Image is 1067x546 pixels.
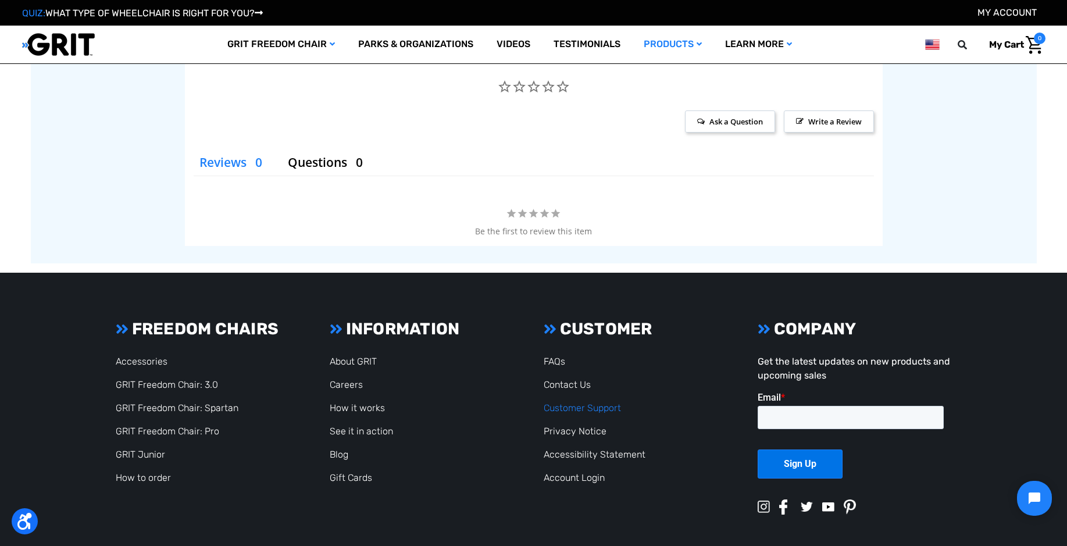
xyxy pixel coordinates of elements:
[330,356,377,367] a: About GRIT
[980,33,1045,57] a: Cart with 0 items
[544,402,621,413] a: Customer Support
[330,426,393,437] a: See it in action
[963,33,980,57] input: Search
[801,502,813,512] img: twitter
[116,379,218,390] a: GRIT Freedom Chair: 3.0
[116,356,167,367] a: Accessories
[22,33,95,56] img: GRIT All-Terrain Wheelchair and Mobility Equipment
[977,7,1037,18] a: Account
[758,319,951,339] h3: COMPANY
[822,502,834,512] img: youtube
[22,8,45,19] span: QUIZ:
[784,110,874,133] span: Write a Review
[22,8,263,19] a: QUIZ:WHAT TYPE OF WHEELCHAIR IS RIGHT FOR YOU?
[216,26,347,63] a: GRIT Freedom Chair
[330,319,523,339] h3: INFORMATION
[1007,471,1062,526] iframe: Tidio Chat
[330,379,363,390] a: Careers
[544,379,591,390] a: Contact Us
[989,39,1024,50] span: My Cart
[194,150,271,176] li: Reviews
[544,472,605,483] a: Account Login
[779,499,788,515] img: facebook
[758,355,951,383] p: Get the latest updates on new products and upcoming sales
[544,319,737,339] h3: CUSTOMER
[685,110,775,133] span: Ask a Question
[347,26,485,63] a: Parks & Organizations
[330,472,372,483] a: Gift Cards
[330,449,348,460] a: Blog
[758,501,770,513] img: instagram
[713,26,804,63] a: Learn More
[116,449,165,460] a: GRIT Junior
[1034,33,1045,44] span: 0
[282,150,372,176] li: Questions
[116,319,309,339] h3: FREEDOM CHAIRS
[116,472,171,483] a: How to order
[116,426,219,437] a: GRIT Freedom Chair: Pro
[116,402,238,413] a: GRIT Freedom Chair: Spartan
[925,37,939,52] img: us.png
[485,26,542,63] a: Videos
[544,426,606,437] a: Privacy Notice
[544,449,645,460] a: Accessibility Statement
[844,499,856,515] img: pinterest
[758,392,951,488] iframe: Form 0
[1026,36,1043,54] img: Cart
[194,225,874,237] div: Be the first to review this item
[632,26,713,63] a: Products
[542,26,632,63] a: Testimonials
[544,356,565,367] a: FAQs
[330,402,385,413] a: How it works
